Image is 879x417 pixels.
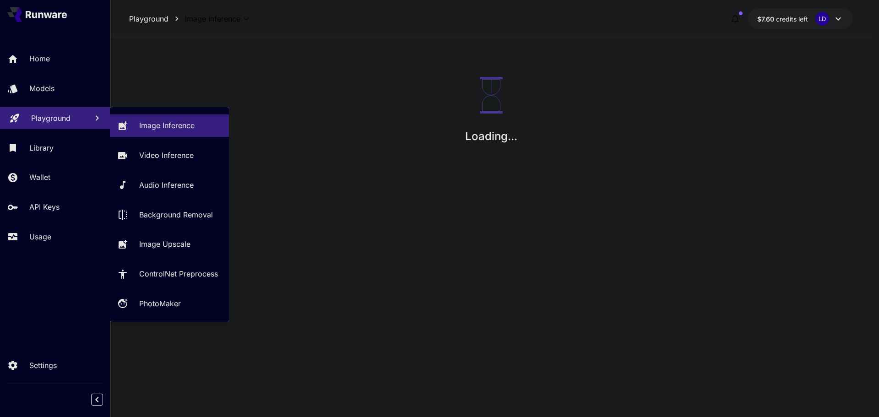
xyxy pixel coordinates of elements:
[748,8,853,29] button: $7.59618
[110,233,229,255] a: Image Upscale
[110,292,229,315] a: PhotoMaker
[98,391,110,408] div: Collapse sidebar
[139,268,218,279] p: ControlNet Preprocess
[29,360,57,371] p: Settings
[110,114,229,137] a: Image Inference
[139,238,190,249] p: Image Upscale
[185,13,240,24] span: Image Inference
[139,179,194,190] p: Audio Inference
[29,231,51,242] p: Usage
[757,15,776,23] span: $7.60
[139,298,181,309] p: PhotoMaker
[29,53,50,64] p: Home
[139,150,194,161] p: Video Inference
[29,83,54,94] p: Models
[757,14,808,24] div: $7.59618
[465,128,517,145] p: Loading...
[129,13,185,24] nav: breadcrumb
[29,172,50,183] p: Wallet
[129,13,168,24] p: Playground
[139,209,213,220] p: Background Removal
[31,113,71,124] p: Playground
[110,174,229,196] a: Audio Inference
[110,144,229,167] a: Video Inference
[110,203,229,226] a: Background Removal
[139,120,195,131] p: Image Inference
[29,201,60,212] p: API Keys
[815,12,829,26] div: LD
[776,15,808,23] span: credits left
[110,263,229,285] a: ControlNet Preprocess
[91,394,103,406] button: Collapse sidebar
[29,142,54,153] p: Library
